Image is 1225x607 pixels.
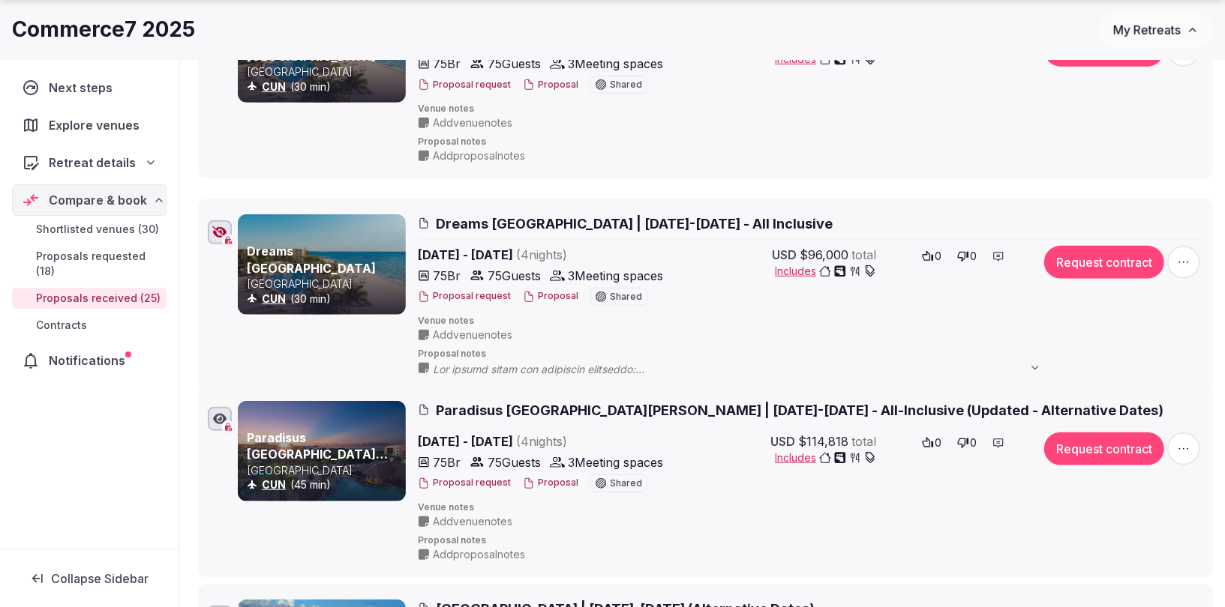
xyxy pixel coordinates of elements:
[262,292,286,305] a: CUN
[49,116,146,134] span: Explore venues
[433,514,512,529] span: Add venue notes
[610,80,642,89] span: Shared
[247,477,403,492] div: (45 min)
[418,246,682,264] span: [DATE] - [DATE]
[247,292,403,306] div: (30 min)
[36,318,87,333] span: Contracts
[49,191,147,209] span: Compare & book
[12,219,167,240] a: Shortlisted venues (30)
[953,432,982,453] button: 0
[917,432,947,453] button: 0
[935,249,942,264] span: 0
[418,432,682,450] span: [DATE] - [DATE]
[36,291,161,306] span: Proposals received (25)
[436,214,833,233] span: Dreams [GEOGRAPHIC_DATA] | [DATE]-[DATE] - All Inclusive
[418,315,1203,327] span: Venue notes
[36,222,159,237] span: Shortlisted venues (30)
[418,79,511,91] button: Proposal request
[418,477,511,489] button: Proposal request
[610,292,642,301] span: Shared
[433,55,461,73] span: 75 Br
[433,115,512,130] span: Add venue notes
[800,246,848,264] span: $96,000
[262,478,286,491] a: CUN
[247,31,376,63] a: Dreams [GEOGRAPHIC_DATA]
[49,154,136,172] span: Retreat details
[523,477,578,489] button: Proposal
[488,55,541,73] span: 75 Guests
[247,79,403,94] div: (30 min)
[436,401,1163,420] span: Paradisus [GEOGRAPHIC_DATA][PERSON_NAME] | [DATE]-[DATE] - All-Inclusive (Updated - Alternative D...
[262,80,286,93] a: CUN
[610,479,642,488] span: Shared
[49,79,119,97] span: Next steps
[418,136,1203,148] span: Proposal notes
[523,291,578,303] button: Proposal
[935,435,942,450] span: 0
[12,345,167,376] a: Notifications
[851,246,876,264] span: total
[1044,432,1164,465] button: Request contract
[798,432,848,450] span: $114,818
[775,450,876,465] button: Includes
[488,453,541,471] span: 75 Guests
[433,453,461,471] span: 75 Br
[772,246,797,264] span: USD
[1099,11,1213,49] button: My Retreats
[433,148,525,163] span: Add proposal notes
[36,249,161,279] span: Proposals requested (18)
[953,246,982,267] button: 0
[568,453,663,471] span: 3 Meeting spaces
[568,55,663,73] span: 3 Meeting spaces
[12,72,167,103] a: Next steps
[247,430,388,495] a: Paradisus [GEOGRAPHIC_DATA][PERSON_NAME] - [GEOGRAPHIC_DATA]
[51,571,149,586] span: Collapse Sidebar
[568,267,663,285] span: 3 Meeting spaces
[247,277,403,292] p: [GEOGRAPHIC_DATA]
[523,79,578,91] button: Proposal
[971,249,977,264] span: 0
[49,351,131,369] span: Notifications
[418,534,1203,547] span: Proposal notes
[247,244,376,275] a: Dreams [GEOGRAPHIC_DATA]
[12,315,167,336] a: Contracts
[516,247,567,262] span: ( 4 night s )
[1044,246,1164,279] button: Request contract
[516,434,567,449] span: ( 4 night s )
[433,327,512,342] span: Add venue notes
[851,432,876,450] span: total
[488,267,541,285] span: 75 Guests
[12,109,167,141] a: Explore venues
[418,348,1203,360] span: Proposal notes
[247,64,403,79] p: [GEOGRAPHIC_DATA]
[917,246,947,267] button: 0
[770,432,795,450] span: USD
[12,15,195,44] h1: Commerce7 2025
[433,547,525,562] span: Add proposal notes
[247,463,403,478] p: [GEOGRAPHIC_DATA]
[433,267,461,285] span: 75 Br
[418,103,1203,115] span: Venue notes
[971,435,977,450] span: 0
[12,288,167,309] a: Proposals received (25)
[12,246,167,282] a: Proposals requested (18)
[418,501,1203,514] span: Venue notes
[775,264,876,279] button: Includes
[433,362,1056,377] span: Lor ipsumd sitam con adipiscin elitseddo: • Eiu Temp inci utl et 3 dolore magn (Aliquae adminimve...
[418,291,511,303] button: Proposal request
[12,562,167,595] button: Collapse Sidebar
[1113,22,1181,37] span: My Retreats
